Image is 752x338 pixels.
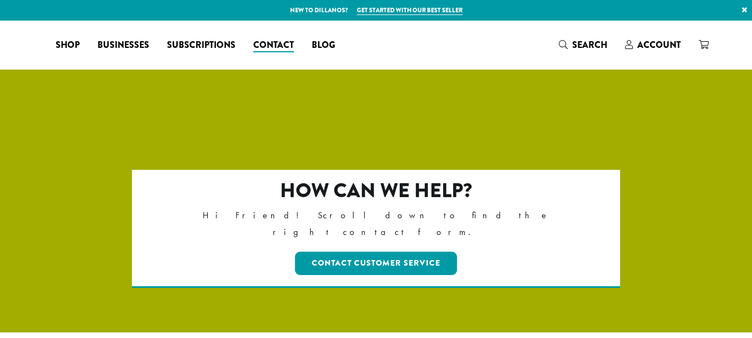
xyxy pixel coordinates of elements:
[572,38,607,51] span: Search
[295,252,457,275] a: Contact Customer Service
[312,38,335,52] span: Blog
[180,179,572,203] h2: How can we help?
[637,38,681,51] span: Account
[357,6,463,15] a: Get started with our best seller
[97,38,149,52] span: Businesses
[47,36,89,54] a: Shop
[56,38,80,52] span: Shop
[253,38,294,52] span: Contact
[167,38,235,52] span: Subscriptions
[180,207,572,241] p: Hi Friend! Scroll down to find the right contact form.
[550,36,616,54] a: Search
